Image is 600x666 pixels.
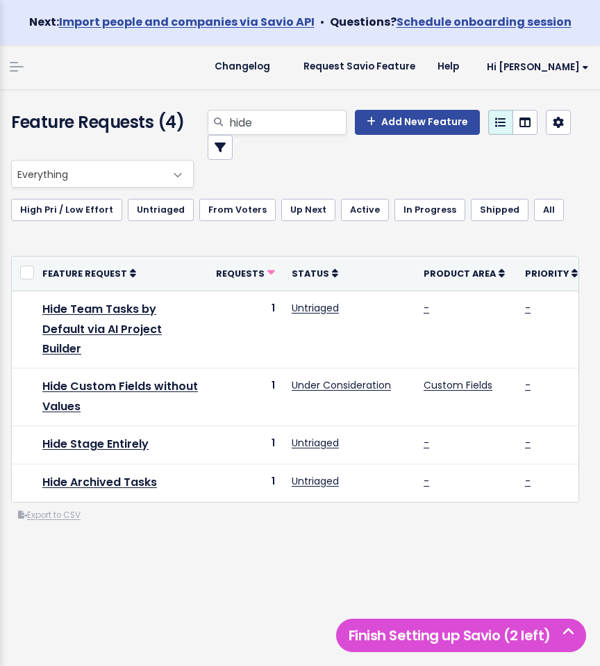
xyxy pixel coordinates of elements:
a: From Voters [199,199,276,221]
a: Up Next [281,199,335,221]
a: Hide Custom Fields without Values [42,378,198,414]
a: - [525,301,531,315]
a: Status [292,266,338,280]
span: Feature Request [42,268,127,279]
a: - [424,474,429,488]
a: - [525,474,531,488]
td: 1 [208,291,283,368]
a: Export to CSV [18,510,81,521]
a: Shipped [471,199,528,221]
a: Add New Feature [355,110,480,135]
a: Product Area [424,266,505,280]
input: Search features... [228,110,347,135]
span: Priority [525,268,569,279]
a: - [525,436,531,450]
ul: Filter feature requests [11,199,579,245]
span: Changelog [215,62,270,72]
strong: Next: [29,14,315,30]
td: 1 [208,368,283,426]
span: Everything [12,161,165,187]
a: Help [426,56,470,77]
span: Product Area [424,268,496,279]
h5: Finish Setting up Savio (2 left) [342,625,580,646]
a: All [534,199,564,221]
a: Untriaged [292,474,339,488]
a: High Pri / Low Effort [11,199,122,221]
a: In Progress [394,199,465,221]
a: Untriaged [292,436,339,450]
td: 1 [208,464,283,502]
td: 1 [208,425,283,464]
a: - [424,301,429,315]
a: Hide Archived Tasks [42,474,157,490]
span: Requests [216,268,265,279]
a: Hi [PERSON_NAME] [470,56,600,78]
a: Schedule onboarding session [397,14,572,30]
a: Active [341,199,389,221]
a: Requests [216,266,275,280]
a: Untriaged [292,301,339,315]
a: Hide Team Tasks by Default via AI Project Builder [42,301,162,357]
h4: Feature Requests (4) [11,110,187,135]
a: Feature Request [42,266,136,280]
span: Status [292,268,329,279]
a: Custom Fields [424,378,492,392]
a: - [525,378,531,392]
span: • [320,14,324,30]
a: Under Consideration [292,378,391,392]
a: Import people and companies via Savio API [59,14,315,30]
a: Hide Stage Entirely [42,436,149,452]
a: - [424,436,429,450]
a: Request Savio Feature [292,56,426,77]
span: Everything [11,160,194,188]
span: Hi [PERSON_NAME] [487,62,589,72]
a: Untriaged [128,199,194,221]
strong: Questions? [330,14,572,30]
a: Priority [525,266,578,280]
